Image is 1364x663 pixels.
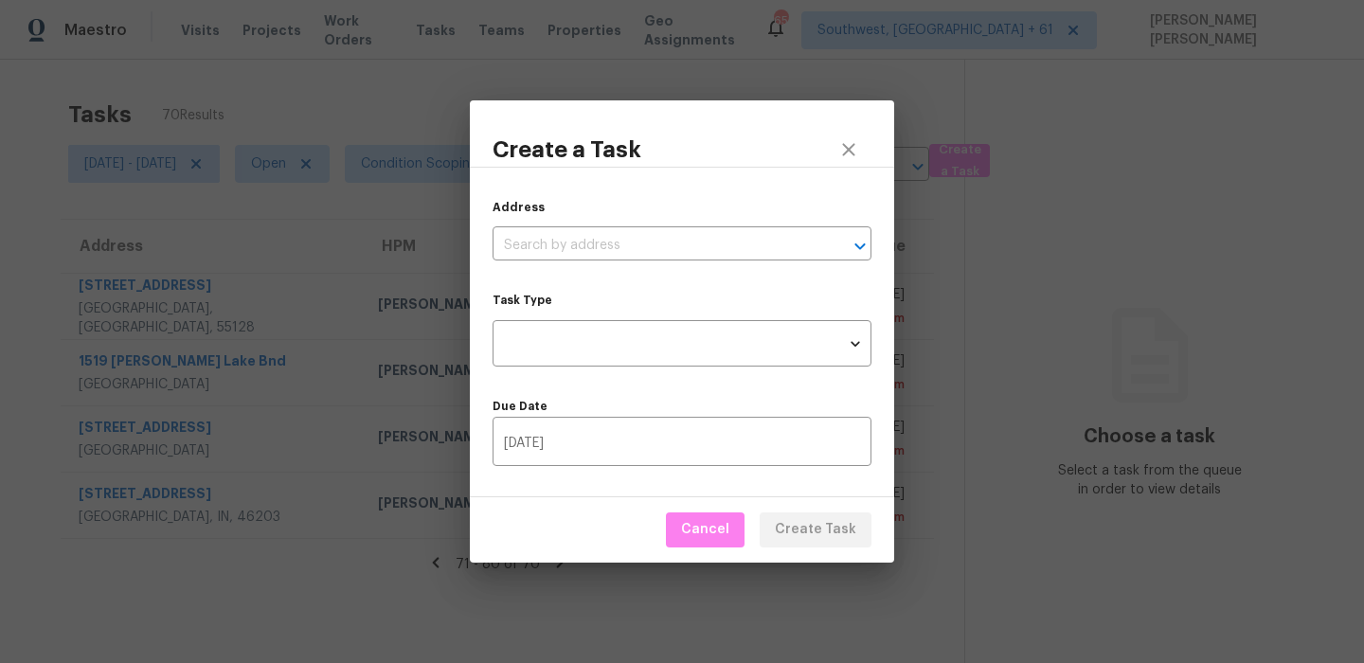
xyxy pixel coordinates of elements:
[493,320,871,367] div: ​
[493,202,545,213] label: Address
[493,401,871,412] label: Due Date
[681,518,729,542] span: Cancel
[847,233,873,260] button: Open
[826,127,871,172] button: close
[493,231,818,260] input: Search by address
[493,295,871,306] label: Task Type
[493,136,641,163] h3: Create a Task
[666,512,745,547] button: Cancel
